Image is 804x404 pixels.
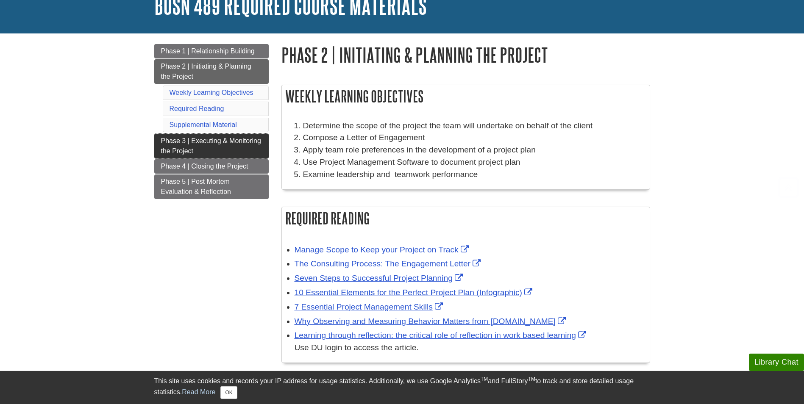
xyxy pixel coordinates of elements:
[303,120,645,132] li: Determine the scope of the project the team will undertake on behalf of the client
[281,44,650,66] h1: Phase 2 | Initiating & Planning the Project
[154,159,269,174] a: Phase 4 | Closing the Project
[282,207,650,230] h2: Required Reading
[170,89,253,96] a: Weekly Learning Objectives
[182,388,215,396] a: Read More
[481,376,488,382] sup: TM
[282,85,650,108] h2: Weekly Learning Objectives
[161,47,255,55] span: Phase 1 | Relationship Building
[303,169,645,181] li: Examine leadership and teamwork performance
[161,178,231,195] span: Phase 5 | Post Mortem Evaluation & Reflection
[220,386,237,399] button: Close
[295,245,471,254] a: Link opens in new window
[161,137,261,155] span: Phase 3 | Executing & Monitoring the Project
[154,174,269,199] a: Phase 5 | Post Mortem Evaluation & Reflection
[295,342,645,354] div: Use DU login to access the article.
[528,376,535,382] sup: TM
[749,354,804,371] button: Library Chat
[170,105,224,112] a: Required Reading
[303,144,645,156] li: Apply team role preferences in the development of a project plan
[295,274,465,282] a: Link opens in new window
[154,44,269,58] a: Phase 1 | Relationship Building
[154,44,269,199] div: Guide Page Menu
[775,182,802,193] a: Back to Top
[295,317,568,326] a: Link opens in new window
[295,331,588,340] a: Link opens in new window
[154,59,269,84] a: Phase 2 | Initiating & Planning the Project
[303,132,645,144] li: Compose a Letter of Engagement
[161,63,251,80] span: Phase 2 | Initiating & Planning the Project
[303,156,645,169] li: Use Project Management Software to document project plan
[170,121,237,128] a: Supplemental Material
[295,288,535,297] a: Link opens in new window
[154,376,650,399] div: This site uses cookies and records your IP address for usage statistics. Additionally, we use Goo...
[295,259,483,268] a: Link opens in new window
[161,163,248,170] span: Phase 4 | Closing the Project
[154,134,269,158] a: Phase 3 | Executing & Monitoring the Project
[295,302,445,311] a: Link opens in new window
